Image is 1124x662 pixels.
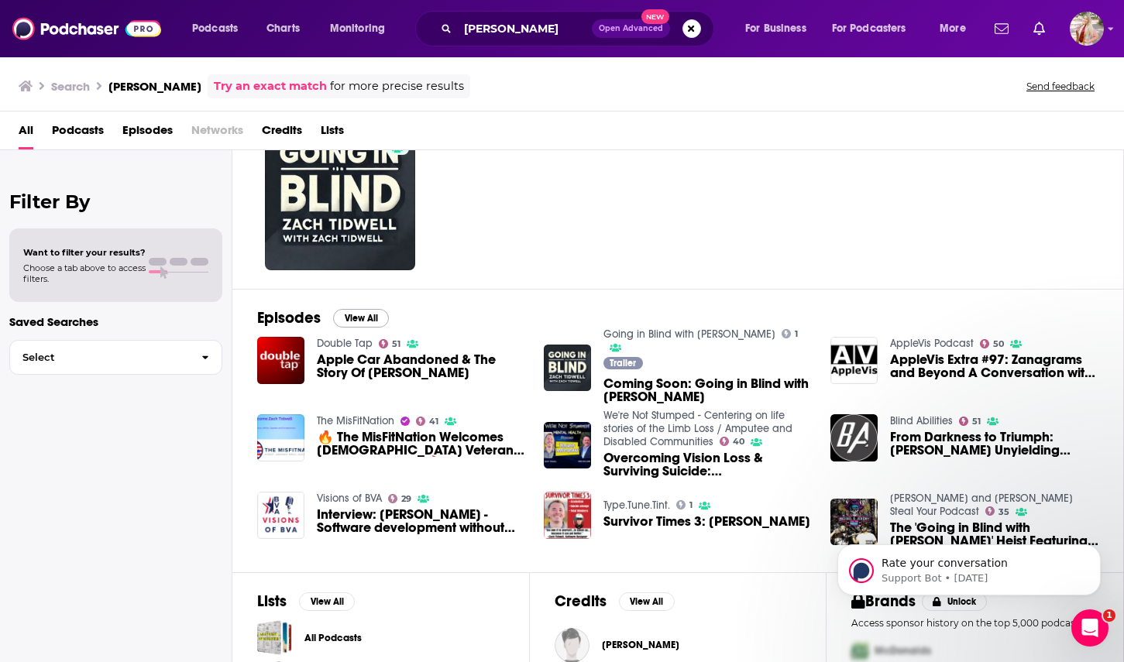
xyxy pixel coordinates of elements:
[257,308,321,328] h2: Episodes
[1027,15,1051,42] a: Show notifications dropdown
[330,18,385,39] span: Monitoring
[379,339,401,348] a: 51
[1070,12,1104,46] button: Show profile menu
[544,492,591,539] img: Survivor Times 3: Zach Tidwell
[959,417,981,426] a: 51
[610,358,636,368] span: Trailer
[257,337,304,384] img: Apple Car Abandoned & The Story Of Zach Tidwell
[317,508,525,534] a: Interview: Zach Tidwell - Software development without sight
[321,118,344,149] a: Lists
[592,19,670,38] button: Open AdvancedNew
[19,118,33,149] a: All
[720,437,745,446] a: 40
[988,15,1015,42] a: Show notifications dropdown
[940,18,966,39] span: More
[416,417,439,426] a: 41
[733,438,744,445] span: 40
[192,18,238,39] span: Podcasts
[1022,80,1099,93] button: Send feedback
[555,592,675,611] a: CreditsView All
[555,592,607,611] h2: Credits
[890,414,953,427] a: Blind Abilities
[262,118,302,149] a: Credits
[875,644,931,657] span: McDonalds
[603,451,812,478] span: Overcoming Vision Loss & Surviving Suicide: [PERSON_NAME] Journey | We're Not Stumped Podcast
[9,190,222,213] h2: Filter By
[265,120,415,270] a: 1
[890,492,1073,518] a: Michael and Jeremy Steal Your Podcast
[122,118,173,149] a: Episodes
[603,409,792,448] a: We're Not Stumped - Centering on life stories of the Limb Loss / Amputee and Disabled Communities
[689,502,693,509] span: 1
[23,247,146,258] span: Want to filter your results?
[257,592,355,611] a: ListsView All
[890,353,1098,379] a: AppleVis Extra #97: Zanagrams and Beyond A Conversation with Zach Tidwell
[782,329,799,338] a: 1
[890,337,974,350] a: AppleVis Podcast
[603,515,810,528] a: Survivor Times 3: Zach Tidwell
[599,25,663,33] span: Open Advanced
[603,377,812,403] a: Coming Soon: Going in Blind with Zach Tidwell
[830,414,878,461] img: From Darkness to Triumph: Zach Tidwell’s Unyielding Journey
[257,308,389,328] a: EpisodesView All
[23,262,146,284] span: Choose a tab above to access filters.
[319,16,405,41] button: open menu
[304,629,362,647] a: All Podcasts
[401,496,411,503] span: 29
[745,18,806,39] span: For Business
[676,500,693,509] a: 1
[392,341,400,348] span: 51
[603,499,670,512] a: Type.Tune.Tint.
[12,14,161,43] img: Podchaser - Follow, Share and Rate Podcasts
[603,377,812,403] span: Coming Soon: Going in Blind with [PERSON_NAME]
[317,353,525,379] a: Apple Car Abandoned & The Story Of Zach Tidwell
[317,430,525,457] a: 🔥 The MisFitNation Welcomes USMC Veteran Zach Tidwell! 🔥
[317,508,525,534] span: Interview: [PERSON_NAME] - Software development without sight
[191,118,243,149] span: Networks
[1071,609,1109,647] iframe: Intercom live chat
[544,422,591,469] img: Overcoming Vision Loss & Surviving Suicide: Zach Tidwell's Journey | We're Not Stumped Podcast
[929,16,985,41] button: open menu
[108,79,201,94] h3: [PERSON_NAME]
[999,509,1009,516] span: 35
[985,506,1010,516] a: 35
[458,16,592,41] input: Search podcasts, credits, & more...
[890,430,1098,457] span: From Darkness to Triumph: [PERSON_NAME] Unyielding Journey
[603,515,810,528] span: Survivor Times 3: [PERSON_NAME]
[890,430,1098,457] a: From Darkness to Triumph: Zach Tidwell’s Unyielding Journey
[814,512,1124,620] iframe: Intercom notifications message
[602,639,679,651] a: Zach Tidwell
[9,314,222,329] p: Saved Searches
[52,118,104,149] a: Podcasts
[317,414,394,427] a: The MisFitNation
[256,16,309,41] a: Charts
[544,345,591,392] a: Coming Soon: Going in Blind with Zach Tidwell
[330,77,464,95] span: for more precise results
[641,9,669,24] span: New
[257,492,304,539] img: Interview: Zach Tidwell - Software development without sight
[9,340,222,375] button: Select
[734,16,826,41] button: open menu
[430,11,729,46] div: Search podcasts, credits, & more...
[830,499,878,546] img: The 'Going in Blind with Zach Tidwell' Heist Featuring Rachel Greenwell
[603,328,775,341] a: Going in Blind with Zach Tidwell
[972,418,981,425] span: 51
[181,16,258,41] button: open menu
[602,639,679,651] span: [PERSON_NAME]
[603,451,812,478] a: Overcoming Vision Loss & Surviving Suicide: Zach Tidwell's Journey | We're Not Stumped Podcast
[795,331,798,338] span: 1
[257,414,304,461] img: 🔥 The MisFitNation Welcomes USMC Veteran Zach Tidwell! 🔥
[257,620,292,655] a: All Podcasts
[980,339,1005,348] a: 50
[333,309,389,328] button: View All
